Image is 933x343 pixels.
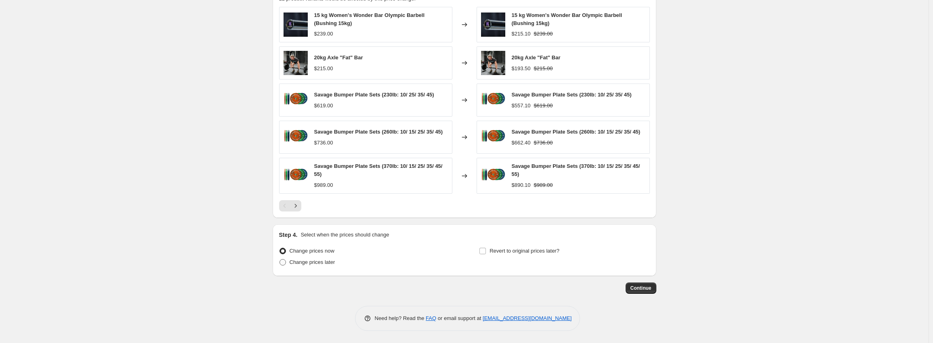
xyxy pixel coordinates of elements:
[481,125,505,149] img: Savage-Bumper-Plate-Sets-Fringe-Sport-107047358_80x.jpg
[512,92,632,98] span: Savage Bumper Plate Sets (230lb: 10/ 25/ 35/ 45)
[314,92,434,98] span: Savage Bumper Plate Sets (230lb: 10/ 25/ 35/ 45)
[314,129,443,135] span: Savage Bumper Plate Sets (260lb: 10/ 15/ 25/ 35/ 45)
[314,54,363,61] span: 20kg Axle "Fat" Bar
[314,181,333,189] div: $989.00
[284,88,308,112] img: Savage-Bumper-Plate-Sets-Fringe-Sport-107047358_80x.jpg
[512,181,531,189] div: $890.10
[512,139,531,147] div: $662.40
[481,13,505,37] img: 15-kg-Women_s-Wonder-Bar-Olympic-Barbell-Fringe-Sport-106873295_80x.jpg
[279,231,298,239] h2: Step 4.
[512,129,641,135] span: Savage Bumper Plate Sets (260lb: 10/ 15/ 25/ 35/ 45)
[290,259,335,265] span: Change prices later
[534,139,553,147] strike: $736.00
[481,51,505,75] img: 20kg-Axle-_Fat_-Bar-Fringe-Sport-106841922_80x.jpg
[490,248,559,254] span: Revert to original prices later?
[284,164,308,188] img: Savage-Bumper-Plate-Sets-Fringe-Sport-107047358_80x.jpg
[512,30,531,38] div: $215.10
[284,125,308,149] img: Savage-Bumper-Plate-Sets-Fringe-Sport-107047358_80x.jpg
[426,315,436,321] a: FAQ
[512,102,531,110] div: $557.10
[314,12,425,26] span: 15 kg Women's Wonder Bar Olympic Barbell (Bushing 15kg)
[279,200,301,211] nav: Pagination
[512,54,561,61] span: 20kg Axle "Fat" Bar
[534,65,553,73] strike: $215.00
[481,164,505,188] img: Savage-Bumper-Plate-Sets-Fringe-Sport-107047358_80x.jpg
[436,315,483,321] span: or email support at
[630,285,651,291] span: Continue
[290,200,301,211] button: Next
[290,248,334,254] span: Change prices now
[314,102,333,110] div: $619.00
[534,181,553,189] strike: $989.00
[375,315,426,321] span: Need help? Read the
[512,65,531,73] div: $193.50
[512,163,640,177] span: Savage Bumper Plate Sets (370lb: 10/ 15/ 25/ 35/ 45/ 55)
[284,13,308,37] img: 15-kg-Women_s-Wonder-Bar-Olympic-Barbell-Fringe-Sport-106873295_80x.jpg
[314,139,333,147] div: $736.00
[300,231,389,239] p: Select when the prices should change
[534,30,553,38] strike: $239.00
[626,282,656,294] button: Continue
[314,30,333,38] div: $239.00
[534,102,553,110] strike: $619.00
[284,51,308,75] img: 20kg-Axle-_Fat_-Bar-Fringe-Sport-106841922_80x.jpg
[512,12,622,26] span: 15 kg Women's Wonder Bar Olympic Barbell (Bushing 15kg)
[314,163,443,177] span: Savage Bumper Plate Sets (370lb: 10/ 15/ 25/ 35/ 45/ 55)
[314,65,333,73] div: $215.00
[483,315,572,321] a: [EMAIL_ADDRESS][DOMAIN_NAME]
[481,88,505,112] img: Savage-Bumper-Plate-Sets-Fringe-Sport-107047358_80x.jpg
